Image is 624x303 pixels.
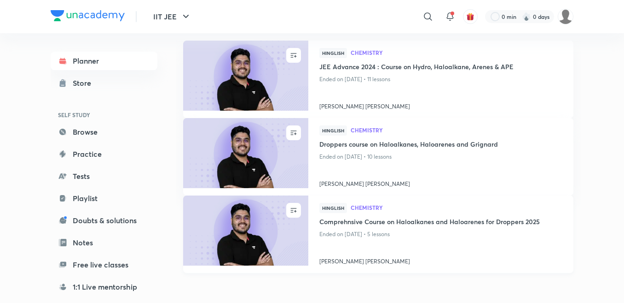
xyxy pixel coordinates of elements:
[182,195,309,266] img: new-thumbnail
[319,99,562,111] a: [PERSON_NAME] [PERSON_NAME]
[51,233,157,252] a: Notes
[351,127,562,133] span: Chemistry
[182,117,309,189] img: new-thumbnail
[148,7,197,26] button: IIT JEE
[319,48,347,58] span: Hinglish
[319,139,562,151] a: Droppers course on Haloalkanes, Haloarenes and Grignard
[319,217,562,228] a: Comprehnsive Course on Haloalkanes and Haloarenes for Droppers 2025
[351,127,562,134] a: Chemistry
[183,196,308,273] a: new-thumbnail
[319,125,347,136] span: Hinglish
[51,74,157,92] a: Store
[319,151,562,163] p: Ended on [DATE] • 10 lessons
[51,189,157,208] a: Playlist
[351,50,562,56] a: Chemistry
[51,107,157,123] h6: SELF STUDY
[183,41,308,118] a: new-thumbnail
[351,205,562,210] span: Chemistry
[558,9,573,24] img: kavin Goswami
[351,205,562,211] a: Chemistry
[466,12,474,21] img: avatar
[351,50,562,55] span: Chemistry
[51,10,125,24] a: Company Logo
[182,40,309,111] img: new-thumbnail
[51,123,157,141] a: Browse
[319,73,562,85] p: Ended on [DATE] • 11 lessons
[319,228,562,240] p: Ended on [DATE] • 5 lessons
[51,10,125,21] img: Company Logo
[73,77,97,89] div: Store
[463,9,478,24] button: avatar
[319,176,562,188] a: [PERSON_NAME] [PERSON_NAME]
[522,12,531,21] img: streak
[319,203,347,213] span: Hinglish
[51,167,157,185] a: Tests
[319,254,562,266] a: [PERSON_NAME] [PERSON_NAME]
[51,255,157,274] a: Free live classes
[319,62,562,73] a: JEE Advance 2024 : Course on Hydro, Haloalkane, Arenes & APE
[183,118,308,196] a: new-thumbnail
[51,211,157,230] a: Doubts & solutions
[51,52,157,70] a: Planner
[51,278,157,296] a: 1:1 Live mentorship
[51,145,157,163] a: Practice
